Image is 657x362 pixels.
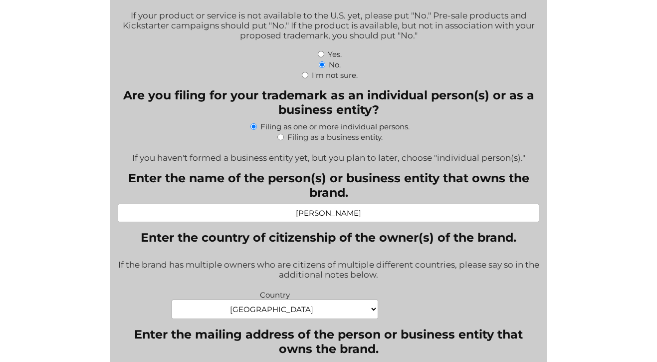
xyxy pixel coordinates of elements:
legend: Enter the country of citizenship of the owner(s) of the brand. [141,230,516,245]
div: If your product or service is not available to the U.S. yet, please put "No." Pre-sale products a... [118,4,539,48]
label: Country [172,288,378,300]
input: Examples: Jean Doe, TechWorks, Jean Doe and John Dean, etc. [118,204,539,222]
legend: Enter the mailing address of the person or business entity that owns the brand. [118,327,539,356]
div: If you haven't formed a business entity yet, but you plan to later, choose "individual person(s)." [118,146,539,163]
label: Enter the name of the person(s) or business entity that owns the brand. [118,171,539,200]
label: Filing as one or more individual persons. [260,122,410,131]
label: No. [329,60,341,69]
label: Filing as a business entity. [287,132,383,142]
label: I'm not sure. [312,70,358,80]
div: If the brand has multiple owners who are citizens of multiple different countries, please say so ... [118,253,539,288]
label: Yes. [328,49,342,59]
legend: Are you filing for your trademark as an individual person(s) or as a business entity? [118,88,539,117]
